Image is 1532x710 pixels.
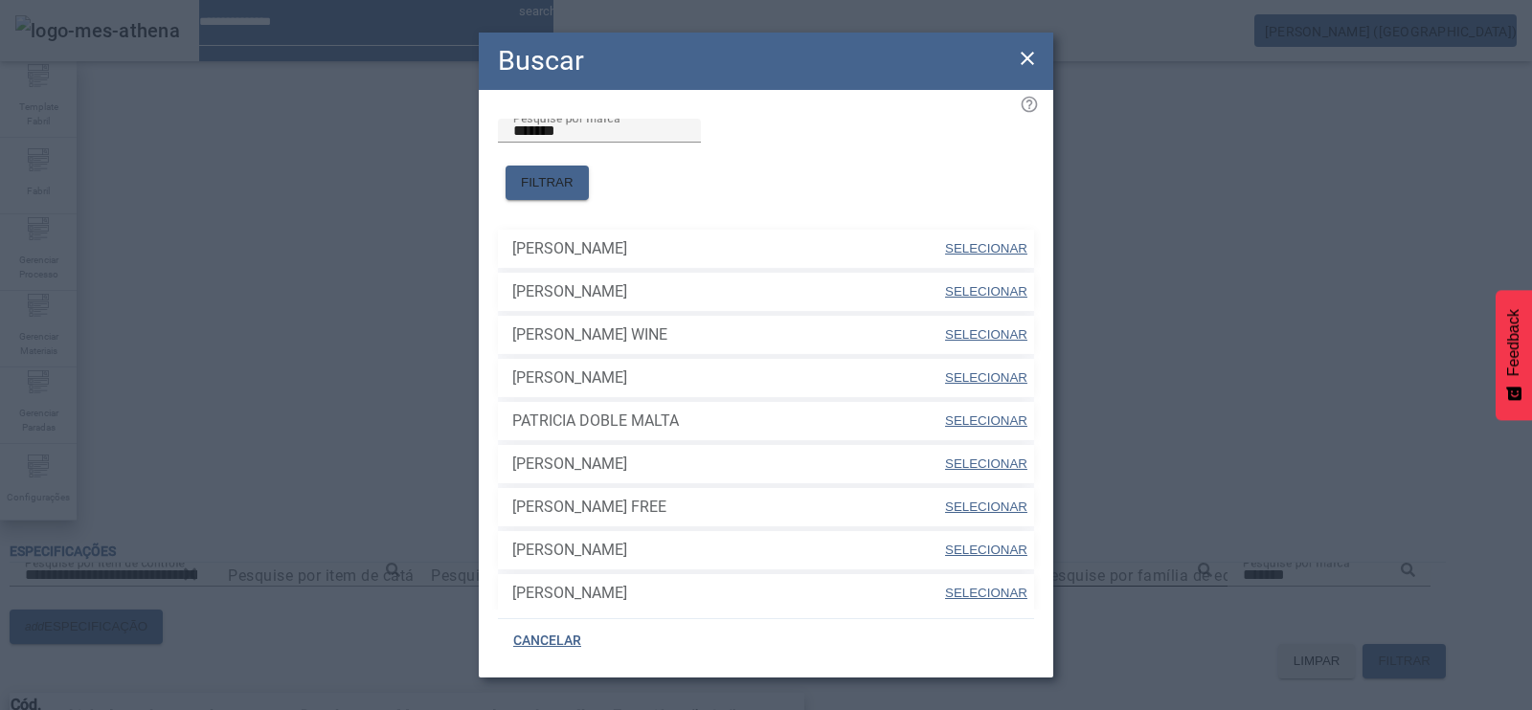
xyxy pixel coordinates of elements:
[945,586,1027,600] span: SELECIONAR
[512,323,943,346] span: [PERSON_NAME] WINE
[945,543,1027,557] span: SELECIONAR
[521,173,574,192] span: FILTRAR
[512,582,943,605] span: [PERSON_NAME]
[943,361,1029,395] button: SELECIONAR
[512,453,943,476] span: [PERSON_NAME]
[498,624,597,658] button: CANCELAR
[943,404,1029,438] button: SELECIONAR
[512,366,943,389] span: [PERSON_NAME]
[945,327,1027,342] span: SELECIONAR
[945,241,1027,255] span: SELECIONAR
[1505,309,1522,376] span: Feedback
[945,284,1027,299] span: SELECIONAR
[506,166,589,200] button: FILTRAR
[513,111,620,124] mat-label: Pesquise por marca
[512,496,943,519] span: [PERSON_NAME] FREE
[943,318,1029,352] button: SELECIONAR
[945,413,1027,428] span: SELECIONAR
[512,237,943,260] span: [PERSON_NAME]
[945,370,1027,385] span: SELECIONAR
[945,456,1027,471] span: SELECIONAR
[943,275,1029,309] button: SELECIONAR
[943,232,1029,266] button: SELECIONAR
[513,632,581,651] span: CANCELAR
[512,280,943,303] span: [PERSON_NAME]
[945,499,1027,514] span: SELECIONAR
[512,410,943,433] span: PATRICIA DOBLE MALTA
[943,576,1029,610] button: SELECIONAR
[943,533,1029,567] button: SELECIONAR
[498,40,584,81] h2: Buscar
[512,539,943,562] span: [PERSON_NAME]
[943,490,1029,524] button: SELECIONAR
[943,447,1029,481] button: SELECIONAR
[1496,290,1532,420] button: Feedback - Mostrar pesquisa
